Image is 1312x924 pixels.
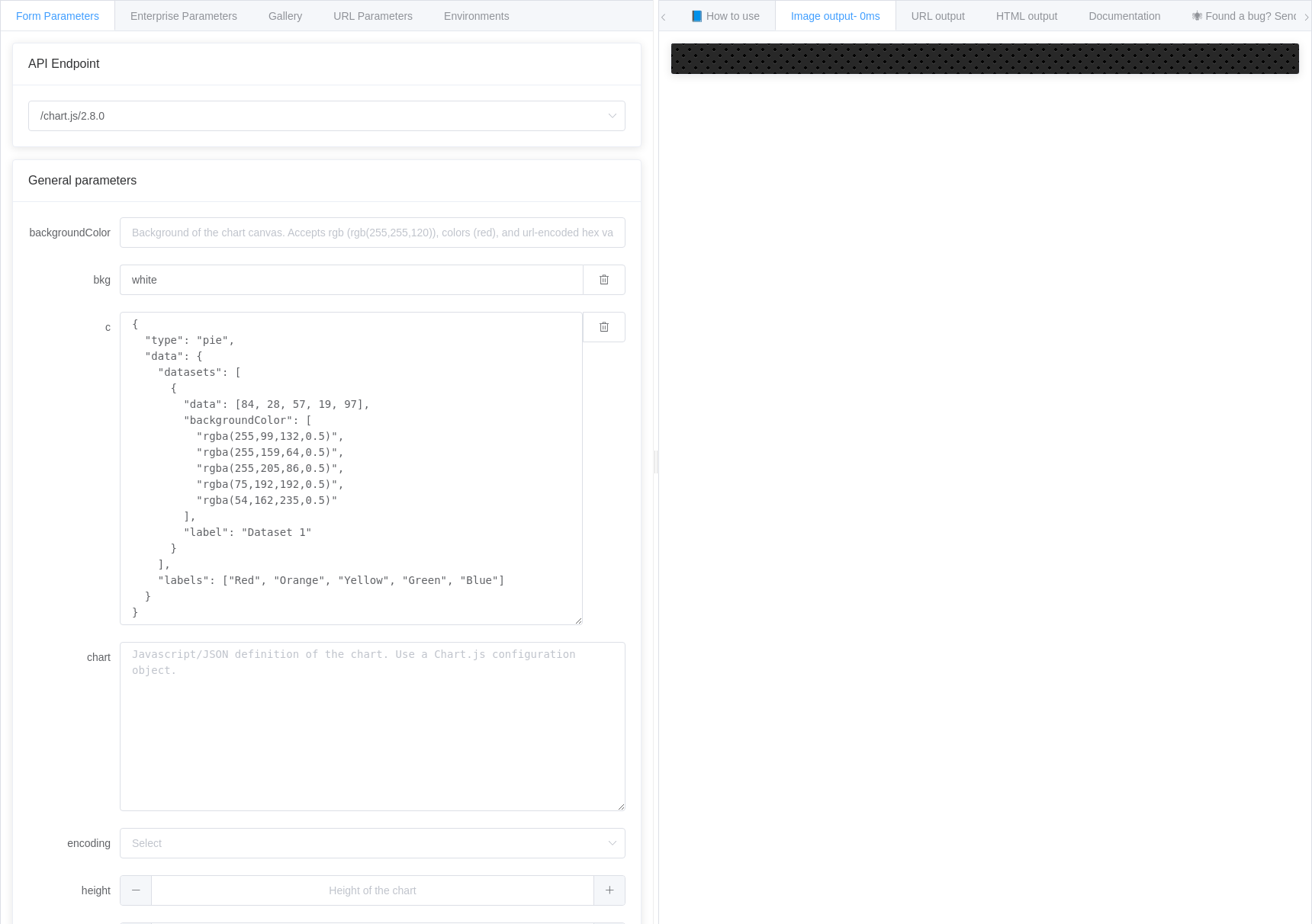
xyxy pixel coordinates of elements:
input: Height of the chart [120,875,625,906]
input: Select [28,101,625,131]
span: HTML output [996,10,1057,22]
label: backgroundColor [28,217,120,248]
span: General parameters [28,174,137,187]
span: URL Parameters [333,10,413,22]
input: Select [120,828,625,858]
span: Gallery [269,10,302,22]
span: API Endpoint [28,57,99,70]
span: Form Parameters [16,10,99,22]
span: Documentation [1089,10,1160,22]
span: Image output [791,10,880,22]
label: height [28,875,120,906]
span: 📘 How to use [690,10,760,22]
span: URL output [912,10,965,22]
input: Background of the chart canvas. Accepts rgb (rgb(255,255,120)), colors (red), and url-encoded hex... [120,265,583,295]
label: encoding [28,828,120,858]
label: c [28,312,120,342]
input: Background of the chart canvas. Accepts rgb (rgb(255,255,120)), colors (red), and url-encoded hex... [120,217,625,248]
label: chart [28,642,120,672]
label: bkg [28,265,120,295]
span: Enterprise Parameters [130,10,237,22]
span: Environments [444,10,510,22]
span: - 0ms [854,10,880,22]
